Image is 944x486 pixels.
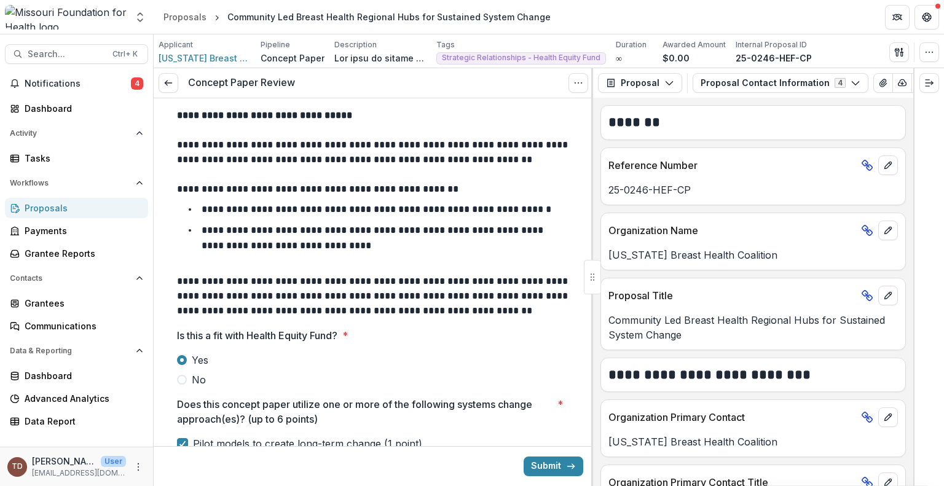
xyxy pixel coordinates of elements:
button: edit [878,407,898,427]
button: Get Help [914,5,939,29]
div: Dashboard [25,369,138,382]
a: Communications [5,316,148,336]
a: Tasks [5,148,148,168]
a: Grantee Reports [5,243,148,264]
button: Proposal Contact Information4 [693,73,868,93]
div: Grantees [25,297,138,310]
a: [US_STATE] Breast Health Coalition [159,52,251,65]
a: Payments [5,221,148,241]
p: Pipeline [261,39,290,50]
p: Is this a fit with Health Equity Fund? [177,328,337,343]
div: Ctrl + K [110,47,140,61]
button: edit [878,286,898,305]
p: Duration [616,39,647,50]
span: Notifications [25,79,131,89]
p: Lor ipsu do sitame consec adipis Elitsedd eius temporinci utla etd Magnaali Enimad Minimv Quisnos... [334,52,427,65]
p: User [101,456,126,467]
button: edit [878,155,898,175]
a: Proposals [5,198,148,218]
span: Search... [28,49,105,60]
p: Applicant [159,39,193,50]
button: Open Data & Reporting [5,341,148,361]
button: Open Workflows [5,173,148,193]
div: Payments [25,224,138,237]
button: Options [568,73,588,93]
button: Open Activity [5,123,148,143]
p: Tags [436,39,455,50]
button: Edit as form [911,73,931,93]
p: Does this concept paper utilize one or more of the following systems change approach(es)? (up to ... [177,397,553,426]
p: [US_STATE] Breast Health Coalition [608,248,898,262]
p: Organization Name [608,223,856,238]
div: Ty Dowdy [12,463,23,471]
p: [US_STATE] Breast Health Coalition [608,434,898,449]
p: $0.00 [663,52,690,65]
button: Notifications4 [5,74,148,93]
p: [PERSON_NAME] [32,455,96,468]
a: Dashboard [5,98,148,119]
span: 4 [131,77,143,90]
nav: breadcrumb [159,8,556,26]
button: Proposal [598,73,682,93]
span: No [192,372,206,387]
span: Strategic Relationships - Health Equity Fund [442,53,600,62]
p: Description [334,39,377,50]
span: Pilot models to create long-term change (1 point) [193,436,422,451]
p: Concept Paper [261,52,324,65]
p: Awarded Amount [663,39,726,50]
button: View Attached Files [873,73,893,93]
p: Organization Primary Contact [608,410,856,425]
p: 25-0246-HEF-CP [608,182,898,197]
a: Advanced Analytics [5,388,148,409]
div: Advanced Analytics [25,392,138,405]
a: Dashboard [5,366,148,386]
span: Yes [192,353,208,367]
button: Partners [885,5,910,29]
span: Activity [10,129,131,138]
div: Grantee Reports [25,247,138,260]
div: Dashboard [25,102,138,115]
button: Open Contacts [5,268,148,288]
a: Proposals [159,8,211,26]
p: ∞ [616,52,622,65]
button: More [131,460,146,474]
a: Grantees [5,293,148,313]
button: Expand right [919,73,939,93]
p: Reference Number [608,158,856,173]
p: Proposal Title [608,288,856,303]
img: Missouri Foundation for Health logo [5,5,127,29]
p: Internal Proposal ID [736,39,807,50]
button: Search... [5,44,148,64]
button: edit [878,221,898,240]
div: Proposals [25,202,138,214]
button: Submit [524,457,583,476]
button: Open entity switcher [132,5,149,29]
span: Data & Reporting [10,347,131,355]
span: Contacts [10,274,131,283]
div: Data Report [25,415,138,428]
h3: Concept Paper Review [188,77,295,88]
div: Community Led Breast Health Regional Hubs for Sustained System Change [227,10,551,23]
p: 25-0246-HEF-CP [736,52,812,65]
span: Workflows [10,179,131,187]
div: Communications [25,319,138,332]
div: Tasks [25,152,138,165]
p: [EMAIL_ADDRESS][DOMAIN_NAME] [32,468,126,479]
div: Proposals [163,10,206,23]
a: Data Report [5,411,148,431]
p: Community Led Breast Health Regional Hubs for Sustained System Change [608,313,898,342]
